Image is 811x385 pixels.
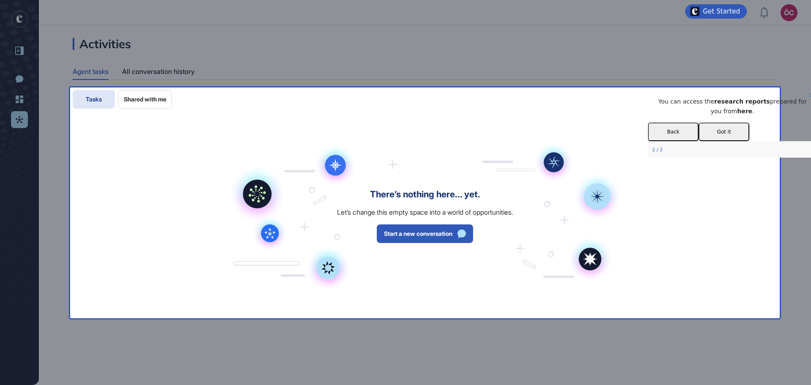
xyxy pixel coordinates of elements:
span: Tasks [86,96,102,103]
button: Shared with me [118,90,172,109]
img: launcher-image-alternative-text [690,7,699,16]
div: Step 2 of 2 [4,57,15,63]
div: There’s nothing here... yet. [370,189,480,200]
button: Got it [51,33,101,51]
strong: research reports [66,8,122,15]
strong: here [89,18,104,25]
span: Shared with me [124,96,166,103]
div: Get Started [703,7,740,16]
div: Open Get Started checklist [685,4,747,19]
button: Tasks [73,90,115,109]
button: Start a new conversation [377,224,473,243]
span: Start a new conversation [384,231,452,237]
div: Close Preview [162,3,166,7]
p: You can access the prepared for you from . [7,7,162,26]
div: Let’s change this empty space into a world of opportunities. [337,208,513,216]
